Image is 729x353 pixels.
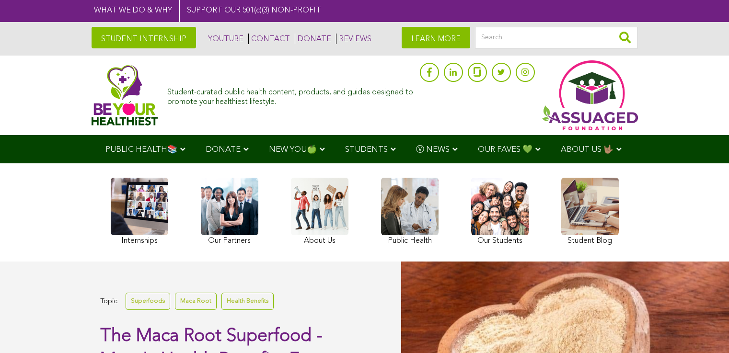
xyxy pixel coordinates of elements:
span: PUBLIC HEALTH📚 [105,146,177,154]
span: ABOUT US 🤟🏽 [561,146,613,154]
iframe: Chat Widget [681,307,729,353]
img: glassdoor [474,67,480,77]
a: CONTACT [248,34,290,44]
a: REVIEWS [336,34,371,44]
span: Ⓥ NEWS [416,146,450,154]
input: Search [475,27,638,48]
a: LEARN MORE [402,27,470,48]
span: DONATE [206,146,241,154]
a: Superfoods [126,293,170,309]
a: DONATE [295,34,331,44]
div: Navigation Menu [92,135,638,163]
span: Topic: [100,295,118,308]
a: Maca Root [175,293,217,309]
a: Health Benefits [221,293,274,309]
div: Student-curated public health content, products, and guides designed to promote your healthiest l... [167,83,415,106]
span: STUDENTS [345,146,388,154]
a: YOUTUBE [206,34,243,44]
span: NEW YOU🍏 [269,146,317,154]
span: OUR FAVES 💚 [478,146,532,154]
a: STUDENT INTERNSHIP [92,27,196,48]
img: Assuaged App [542,60,638,130]
img: Assuaged [92,65,158,125]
